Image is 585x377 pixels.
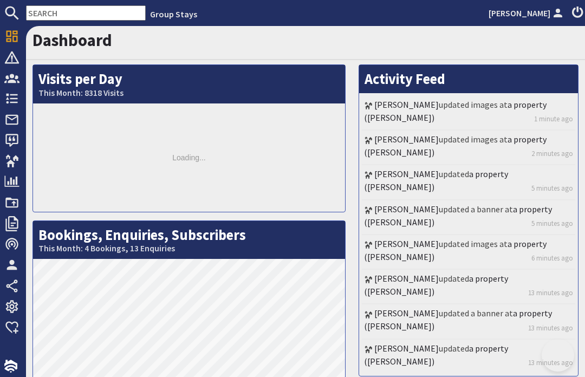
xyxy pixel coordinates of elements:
[374,238,439,249] a: [PERSON_NAME]
[362,96,575,131] li: updated images at
[33,103,345,212] div: Loading...
[364,99,547,123] a: a property ([PERSON_NAME])
[362,270,575,304] li: updated
[150,9,197,19] a: Group Stays
[364,343,508,367] a: a property ([PERSON_NAME])
[531,183,573,193] a: 5 minutes ago
[542,339,574,372] iframe: Toggle Customer Support
[362,235,575,270] li: updated images at
[374,204,439,214] a: [PERSON_NAME]
[534,114,573,124] a: 1 minute ago
[374,99,439,110] a: [PERSON_NAME]
[531,218,573,229] a: 5 minutes ago
[489,6,565,19] a: [PERSON_NAME]
[364,238,547,262] a: a property ([PERSON_NAME])
[362,340,575,373] li: updated
[528,323,573,333] a: 13 minutes ago
[4,360,17,373] img: staytech_i_w-64f4e8e9ee0a9c174fd5317b4b171b261742d2d393467e5bdba4413f4f884c10.svg
[362,200,575,235] li: updated a banner at
[531,148,573,159] a: 2 minutes ago
[26,5,146,21] input: SEARCH
[33,221,345,259] h2: Bookings, Enquiries, Subscribers
[38,88,340,98] small: This Month: 8318 Visits
[364,134,547,158] a: a property ([PERSON_NAME])
[365,70,445,88] a: Activity Feed
[364,204,552,227] a: a property ([PERSON_NAME])
[33,65,345,103] h2: Visits per Day
[362,165,575,200] li: updated
[362,131,575,165] li: updated images at
[38,243,340,253] small: This Month: 4 Bookings, 13 Enquiries
[374,273,439,284] a: [PERSON_NAME]
[528,288,573,298] a: 13 minutes ago
[528,357,573,368] a: 13 minutes ago
[374,168,439,179] a: [PERSON_NAME]
[362,304,575,339] li: updated a banner at
[374,134,439,145] a: [PERSON_NAME]
[32,30,112,50] a: Dashboard
[374,308,439,318] a: [PERSON_NAME]
[374,343,439,354] a: [PERSON_NAME]
[531,253,573,263] a: 6 minutes ago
